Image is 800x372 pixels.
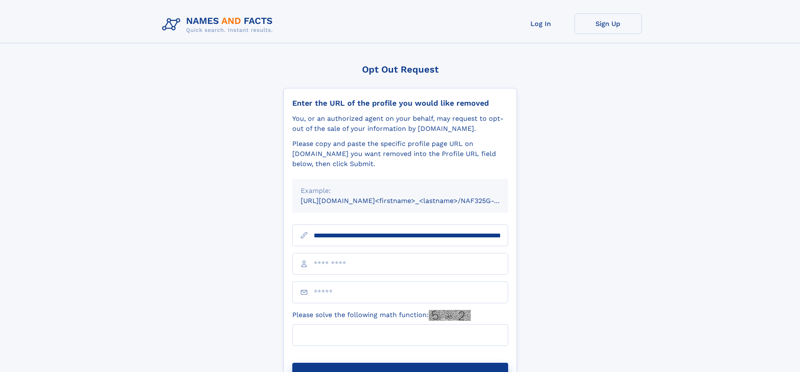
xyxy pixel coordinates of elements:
[292,99,508,108] div: Enter the URL of the profile you would like removed
[301,186,500,196] div: Example:
[301,197,524,205] small: [URL][DOMAIN_NAME]<firstname>_<lastname>/NAF325G-xxxxxxxx
[574,13,642,34] a: Sign Up
[283,64,517,75] div: Opt Out Request
[507,13,574,34] a: Log In
[292,139,508,169] div: Please copy and paste the specific profile page URL on [DOMAIN_NAME] you want removed into the Pr...
[292,310,471,321] label: Please solve the following math function:
[292,114,508,134] div: You, or an authorized agent on your behalf, may request to opt-out of the sale of your informatio...
[159,13,280,36] img: Logo Names and Facts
